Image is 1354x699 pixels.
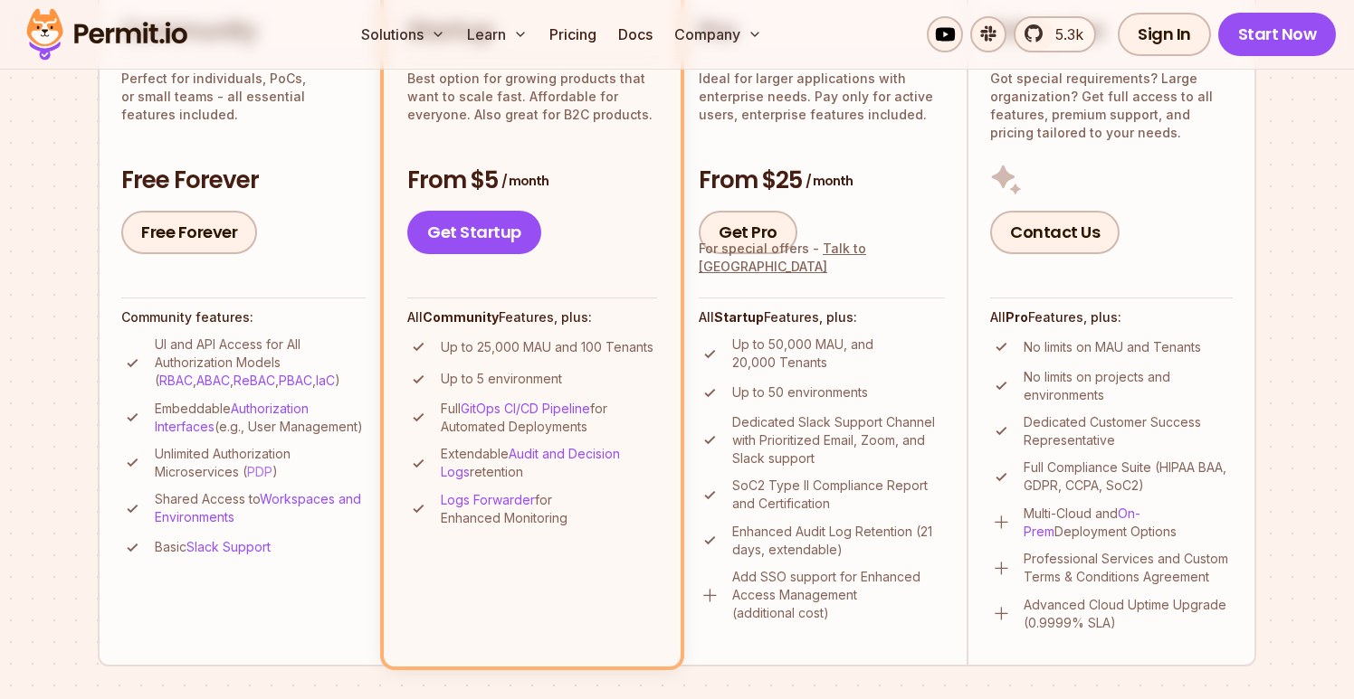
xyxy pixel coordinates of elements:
[1024,596,1233,632] p: Advanced Cloud Uptime Upgrade (0.9999% SLA)
[121,308,366,326] h4: Community features:
[407,165,657,197] h3: From $5
[155,401,309,434] a: Authorization Interfaces
[1024,338,1201,356] p: No limits on MAU and Tenants
[155,445,366,481] p: Unlimited Authorization Microservices ( )
[279,373,312,388] a: PBAC
[423,309,499,325] strong: Community
[196,373,230,388] a: ABAC
[990,70,1233,142] p: Got special requirements? Large organization? Get full access to all features, premium support, a...
[611,16,660,52] a: Docs
[121,70,366,124] p: Perfect for individuals, PoCs, or small teams - all essential features included.
[714,309,764,325] strong: Startup
[732,568,945,622] p: Add SSO support for Enhanced Access Management (additional cost)
[441,492,535,507] a: Logs Forwarder
[542,16,604,52] a: Pricing
[699,211,797,254] a: Get Pro
[1118,13,1211,56] a: Sign In
[186,539,271,554] a: Slack Support
[806,172,853,190] span: / month
[441,445,657,481] p: Extendable retention
[407,308,657,326] h4: All Features, plus:
[18,4,195,65] img: Permit logo
[732,523,945,559] p: Enhanced Audit Log Retention (21 days, extendable)
[990,308,1233,326] h4: All Features, plus:
[247,464,272,479] a: PDP
[732,413,945,468] p: Dedicated Slack Support Channel with Prioritized Email, Zoom, and Slack support
[1024,368,1233,404] p: No limits on projects and environments
[155,538,271,556] p: Basic
[732,335,945,372] p: Up to 50,000 MAU, and 20,000 Tenants
[155,335,366,390] p: UI and API Access for All Authorization Models ( , , , , )
[316,373,335,388] a: IaC
[354,16,453,52] button: Solutions
[1024,458,1233,495] p: Full Compliance Suite (HIPAA BAA, GDPR, CCPA, SoC2)
[441,338,653,356] p: Up to 25,000 MAU and 100 Tenants
[441,370,562,388] p: Up to 5 environment
[1024,413,1233,449] p: Dedicated Customer Success Representative
[121,211,257,254] a: Free Forever
[990,211,1120,254] a: Contact Us
[1024,550,1233,586] p: Professional Services and Custom Terms & Conditions Agreement
[667,16,769,52] button: Company
[121,165,366,197] h3: Free Forever
[155,400,366,436] p: Embeddable (e.g., User Management)
[441,400,657,436] p: Full for Automated Deployments
[699,240,945,276] div: For special offers -
[441,491,657,527] p: for Enhanced Monitoring
[407,211,541,254] a: Get Startup
[1014,16,1096,52] a: 5.3k
[155,490,366,526] p: Shared Access to
[234,373,275,388] a: ReBAC
[1024,505,1233,541] p: Multi-Cloud and Deployment Options
[1218,13,1337,56] a: Start Now
[461,401,590,416] a: GitOps CI/CD Pipeline
[441,446,620,479] a: Audit and Decision Logs
[501,172,548,190] span: / month
[1024,505,1140,539] a: On-Prem
[460,16,535,52] button: Learn
[699,165,945,197] h3: From $25
[407,70,657,124] p: Best option for growing products that want to scale fast. Affordable for everyone. Also great for...
[159,373,193,388] a: RBAC
[1006,309,1028,325] strong: Pro
[699,308,945,326] h4: All Features, plus:
[732,383,868,401] p: Up to 50 environments
[1044,24,1083,45] span: 5.3k
[699,70,945,124] p: Ideal for larger applications with enterprise needs. Pay only for active users, enterprise featur...
[732,477,945,513] p: SoC2 Type II Compliance Report and Certification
